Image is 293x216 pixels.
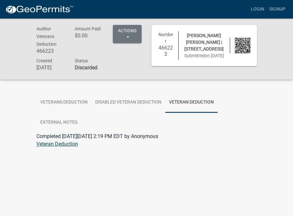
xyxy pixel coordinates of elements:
span: Submitted on [DATE] [184,53,224,58]
h6: $0.00 [74,33,103,39]
button: Actions [113,25,142,43]
span: [PERSON_NAME] [PERSON_NAME] | [STREET_ADDRESS] [184,33,224,51]
h6: [DATE] [36,65,65,71]
a: Disabled Veteran Deduction [91,92,165,113]
a: Signup [267,3,288,15]
a: External Notes [36,112,81,133]
span: Created [36,58,52,63]
span: Number [158,32,173,44]
span: Auditor Veterans Deduction [36,26,57,47]
a: Login [248,3,267,15]
h6: 466223 [158,45,173,57]
h6: 466223 [36,48,65,54]
span: Completed [DATE][DATE] 2:19 PM EDT by Anonymous [36,133,158,139]
span: Status [74,58,88,63]
a: Veteran Deduction [36,141,78,147]
span: Amount Paid [74,26,100,31]
a: Veterans Deduction [36,92,91,113]
img: QR code [235,38,251,53]
a: Veteran Deduction [165,92,218,113]
strong: Discarded [74,65,97,71]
